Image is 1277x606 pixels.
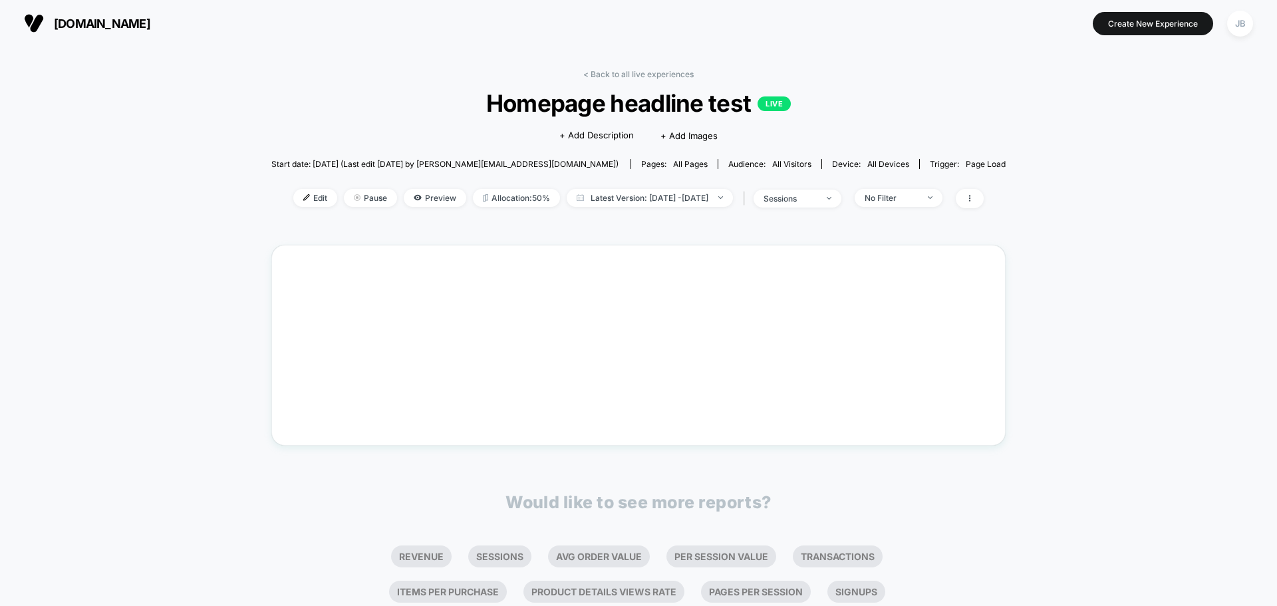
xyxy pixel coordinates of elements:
[701,581,811,603] li: Pages Per Session
[821,159,919,169] span: Device:
[567,189,733,207] span: Latest Version: [DATE] - [DATE]
[523,581,684,603] li: Product Details Views Rate
[827,197,831,200] img: end
[1093,12,1213,35] button: Create New Experience
[660,130,718,141] span: + Add Images
[577,194,584,201] img: calendar
[966,159,1006,169] span: Page Load
[548,545,650,567] li: Avg Order Value
[559,129,634,142] span: + Add Description
[1227,11,1253,37] div: JB
[293,189,337,207] span: Edit
[24,13,44,33] img: Visually logo
[928,196,932,199] img: end
[865,193,918,203] div: No Filter
[867,159,909,169] span: all devices
[303,194,310,201] img: edit
[772,159,811,169] span: All Visitors
[583,69,694,79] a: < Back to all live experiences
[389,581,507,603] li: Items Per Purchase
[673,159,708,169] span: all pages
[930,159,1006,169] div: Trigger:
[468,545,531,567] li: Sessions
[793,545,883,567] li: Transactions
[666,545,776,567] li: Per Session Value
[404,189,466,207] span: Preview
[54,17,150,31] span: [DOMAIN_NAME]
[391,545,452,567] li: Revenue
[740,189,754,208] span: |
[718,196,723,199] img: end
[354,194,360,201] img: end
[641,159,708,169] div: Pages:
[271,159,619,169] span: Start date: [DATE] (Last edit [DATE] by [PERSON_NAME][EMAIL_ADDRESS][DOMAIN_NAME])
[764,194,817,204] div: sessions
[728,159,811,169] div: Audience:
[483,194,488,202] img: rebalance
[1223,10,1257,37] button: JB
[344,189,397,207] span: Pause
[308,89,968,117] span: Homepage headline test
[473,189,560,207] span: Allocation: 50%
[505,492,772,512] p: Would like to see more reports?
[20,13,154,34] button: [DOMAIN_NAME]
[827,581,885,603] li: Signups
[758,96,791,111] p: LIVE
